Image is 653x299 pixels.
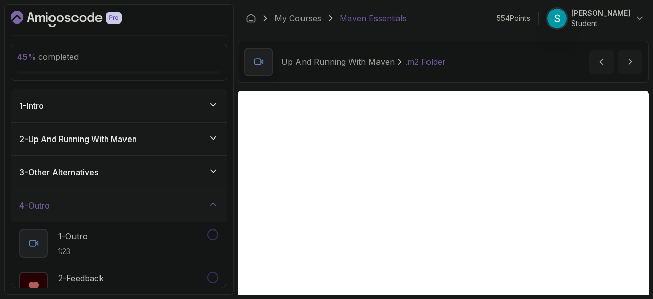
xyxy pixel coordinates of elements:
[547,8,645,29] button: user profile image[PERSON_NAME]Student
[17,52,79,62] span: completed
[58,230,88,242] p: 1 - Outro
[497,13,530,24] p: 554 Points
[11,123,227,155] button: 2-Up And Running With Maven
[571,8,631,18] p: [PERSON_NAME]
[405,56,446,68] p: .m2 Folder
[19,229,218,258] button: 1-Outro1:23
[340,12,407,25] p: Maven Essentials
[11,89,227,122] button: 1-Intro
[11,189,227,222] button: 4-Outro
[58,272,104,284] p: 2 - Feedback
[11,11,145,27] a: Dashboard
[19,199,50,212] h3: 4 - Outro
[17,52,36,62] span: 45 %
[571,18,631,29] p: Student
[547,9,567,28] img: user profile image
[246,13,256,24] a: Dashboard
[589,50,614,74] button: previous content
[281,56,395,68] p: Up And Running With Maven
[11,156,227,189] button: 3-Other Alternatives
[19,100,44,112] h3: 1 - Intro
[19,133,137,145] h3: 2 - Up And Running With Maven
[274,12,321,25] a: My Courses
[58,246,88,257] p: 1:23
[19,166,98,178] h3: 3 - Other Alternatives
[618,50,642,74] button: next content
